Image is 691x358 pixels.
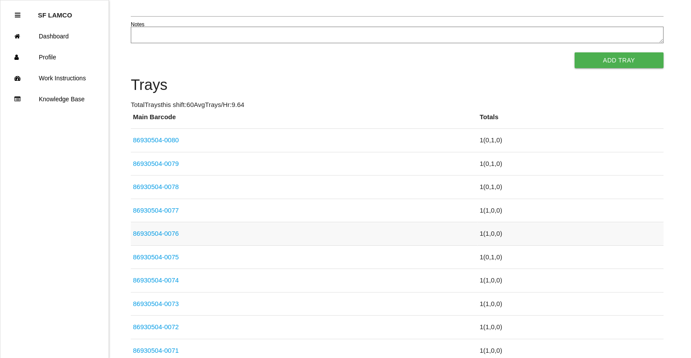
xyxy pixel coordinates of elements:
button: Add Tray [575,52,664,68]
label: Notes [131,21,144,28]
a: Dashboard [0,26,109,47]
a: 86930504-0077 [133,207,179,214]
a: 86930504-0072 [133,323,179,330]
td: 1 ( 0 , 1 , 0 ) [477,152,663,176]
td: 1 ( 1 , 0 , 0 ) [477,199,663,222]
a: 86930504-0076 [133,230,179,237]
th: Totals [477,112,663,129]
p: Total Trays this shift: 60 Avg Trays /Hr: 9.64 [131,100,664,110]
a: Knowledge Base [0,89,109,110]
td: 1 ( 0 , 1 , 0 ) [477,129,663,152]
td: 1 ( 1 , 0 , 0 ) [477,269,663,293]
a: 86930504-0078 [133,183,179,190]
p: SF LAMCO [38,5,72,19]
th: Main Barcode [131,112,477,129]
td: 1 ( 0 , 1 , 0 ) [477,176,663,199]
a: 86930504-0073 [133,300,179,307]
a: Work Instructions [0,68,109,89]
a: 86930504-0075 [133,253,179,261]
a: 86930504-0071 [133,347,179,354]
a: 86930504-0079 [133,160,179,167]
div: Close [15,5,20,26]
td: 1 ( 1 , 0 , 0 ) [477,222,663,246]
td: 1 ( 1 , 0 , 0 ) [477,316,663,339]
a: 86930504-0074 [133,276,179,284]
h4: Trays [131,77,664,93]
td: 1 ( 0 , 1 , 0 ) [477,245,663,269]
a: Profile [0,47,109,68]
a: 86930504-0080 [133,136,179,144]
td: 1 ( 1 , 0 , 0 ) [477,292,663,316]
